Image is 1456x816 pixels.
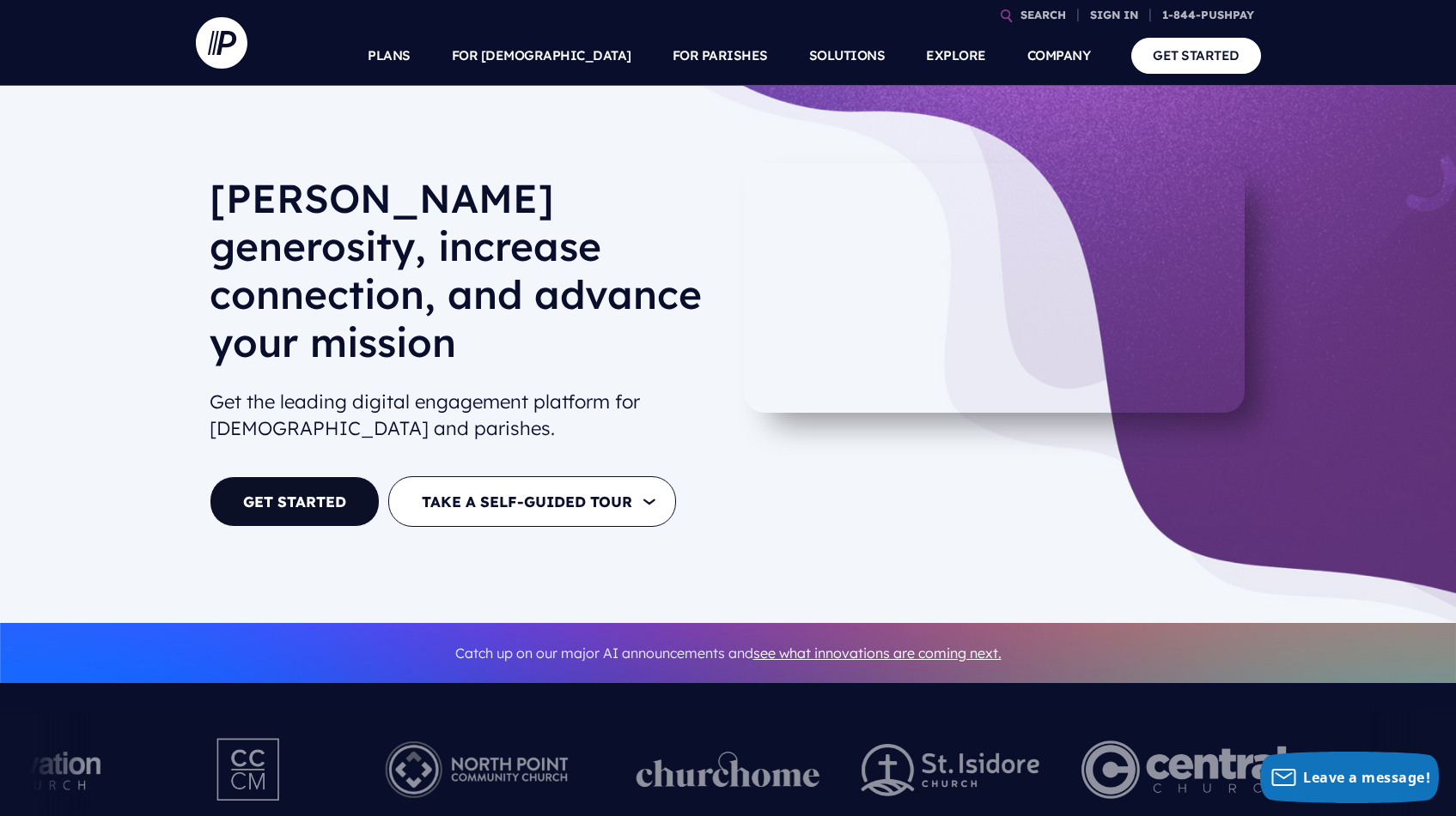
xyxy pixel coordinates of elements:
[388,476,676,527] button: TAKE A SELF-GUIDED TOUR
[210,476,380,527] a: GET STARTED
[452,26,631,86] a: FOR [DEMOGRAPHIC_DATA]
[368,26,411,86] a: PLANS
[636,752,819,788] img: pp_logos_1
[861,744,1039,796] img: pp_logos_2
[809,26,886,86] a: SOLUTIONS
[210,382,715,449] h2: Get the leading digital engagement platform for [DEMOGRAPHIC_DATA] and parishes.
[926,26,986,86] a: EXPLORE
[1260,752,1439,803] button: Leave a message!
[673,26,768,86] a: FOR PARISHES
[1303,768,1430,787] span: Leave a message!
[1027,26,1091,86] a: COMPANY
[753,644,1002,662] a: see what innovations are coming next.
[210,634,1247,673] p: Catch up on our major AI announcements and
[210,174,715,380] h1: [PERSON_NAME] generosity, increase connection, and advance your mission
[1131,38,1261,73] a: GET STARTED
